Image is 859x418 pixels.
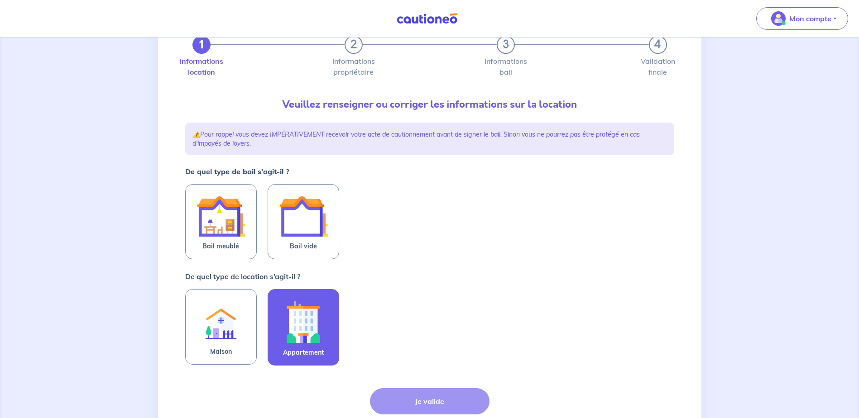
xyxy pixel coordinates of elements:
[497,57,515,76] label: Informations bail
[197,297,245,346] img: illu_rent.svg
[393,13,461,24] img: Cautioneo
[185,167,289,176] strong: De quel type de bail s’agit-il ?
[283,347,324,358] span: Appartement
[185,271,300,282] p: De quel type de location s’agit-il ?
[279,297,328,347] img: illu_apartment.svg
[185,97,674,112] p: Veuillez renseigner ou corriger les informations sur la location
[210,346,232,357] span: Maison
[192,130,640,147] em: Pour rappel vous devez IMPÉRATIVEMENT recevoir votre acte de cautionnement avant de signer le bai...
[756,7,848,30] button: illu_account_valid_menu.svgMon compte
[192,36,211,54] button: 1
[345,57,363,76] label: Informations propriétaire
[649,57,667,76] label: Validation finale
[771,11,786,26] img: illu_account_valid_menu.svg
[279,192,328,241] img: illu_empty_lease.svg
[789,13,831,24] p: Mon compte
[202,241,239,252] span: Bail meublé
[290,241,317,252] span: Bail vide
[197,192,245,241] img: illu_furnished_lease.svg
[192,57,211,76] label: Informations location
[192,130,667,148] p: ⚠️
